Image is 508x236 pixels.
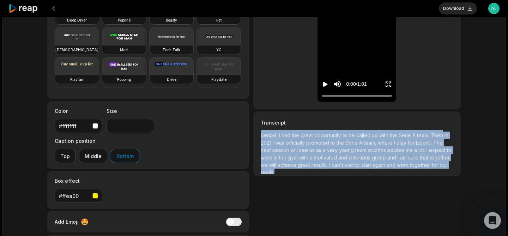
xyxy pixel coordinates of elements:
[310,155,314,161] span: a
[272,147,291,153] span: season
[431,132,445,138] span: Then
[399,132,412,138] span: Serie
[6,134,135,155] div: Alessio dice…
[412,132,417,138] span: A
[6,155,135,186] div: Alessio dice…
[261,169,274,175] span: goals.
[111,149,139,163] button: Bottom
[445,132,448,138] span: in
[400,155,408,161] span: am
[417,132,431,138] span: team.
[414,147,418,153] span: a
[331,140,337,146] span: to
[356,132,372,138] span: called
[273,140,275,146] span: I
[274,155,279,161] span: in
[299,155,310,161] span: with
[484,212,501,229] iframe: Intercom live chat
[418,147,427,153] span: lot.
[301,132,314,138] span: great
[368,147,378,153] span: and
[107,107,154,115] label: Size
[314,132,343,138] span: opportunity
[117,77,131,82] h3: Popping
[427,147,429,153] span: I
[379,132,390,138] span: with
[361,162,373,168] span: start
[25,111,135,133] div: same problem here[URL][DOMAIN_NAME]
[278,162,298,168] span: achieve
[329,162,332,168] span: I
[124,3,137,16] div: Chiudi
[55,189,102,203] button: #ffea00
[5,3,18,16] button: go back
[398,155,400,161] span: I
[6,83,69,98] div: Let me get this fixed.[PERSON_NAME] • 2 g. fa
[378,147,387,153] span: this
[55,119,102,133] button: #ffffffff
[6,111,135,134] div: Alessio dice…
[25,37,135,77] div: [URL][DOMAIN_NAME]same problem, last word 'lugano' does not compare in subtitles, could you adjus...
[355,162,361,168] span: to
[31,42,86,48] a: [URL][DOMAIN_NAME]
[118,17,131,23] h3: Popline
[359,140,364,146] span: A
[121,179,132,190] button: Invia un messaggio…
[216,17,222,23] h3: Pet
[433,140,443,146] span: The
[410,162,431,168] span: together
[75,159,130,166] div: same problem:
[338,155,349,161] span: and
[11,87,64,94] div: Let me get this fixed.
[31,115,93,128] a: [URL][DOMAIN_NAME]
[291,147,299,153] span: will
[34,4,80,9] h1: [PERSON_NAME]
[372,155,387,161] span: group
[378,140,394,146] span: where
[349,155,372,161] span: ambitious
[429,147,447,153] span: expect
[298,162,312,168] span: great
[332,162,345,168] span: can't
[31,115,130,129] div: same problem here
[55,218,79,225] span: Add Emoji
[431,162,440,168] span: for
[387,147,406,153] span: excites
[166,17,177,23] h3: Beasty
[390,132,399,138] span: the
[316,147,323,153] span: as
[261,119,453,126] h3: Transcript
[440,162,447,168] span: our
[261,132,279,138] span: period,
[6,28,135,37] div: 5 settembre
[323,147,327,153] span: a
[34,9,64,16] p: Attivo 2 g. fa
[394,140,397,146] span: I
[6,37,135,83] div: Alessio dice…
[275,140,286,146] span: was
[113,138,130,145] div: thanks
[11,182,17,188] button: Selettore di emoji
[292,132,301,138] span: the
[261,162,269,168] span: we
[59,122,90,130] div: #ffffffff
[337,140,345,146] span: the
[327,147,339,153] span: very
[279,155,288,161] span: the
[120,47,128,53] h3: Mozi
[216,47,222,53] h3: YC
[345,140,359,146] span: Serie
[420,155,430,161] span: that
[288,155,299,161] span: gym
[269,162,278,168] span: will
[163,47,180,53] h3: Tech Talk
[416,140,433,146] span: Libero.
[373,162,387,168] span: again
[79,149,107,163] button: Middle
[59,192,90,200] div: #ffea00
[108,134,135,150] div: thanks
[343,132,349,138] span: to
[55,107,102,115] label: Color
[364,140,378,146] span: team,
[309,147,316,153] span: us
